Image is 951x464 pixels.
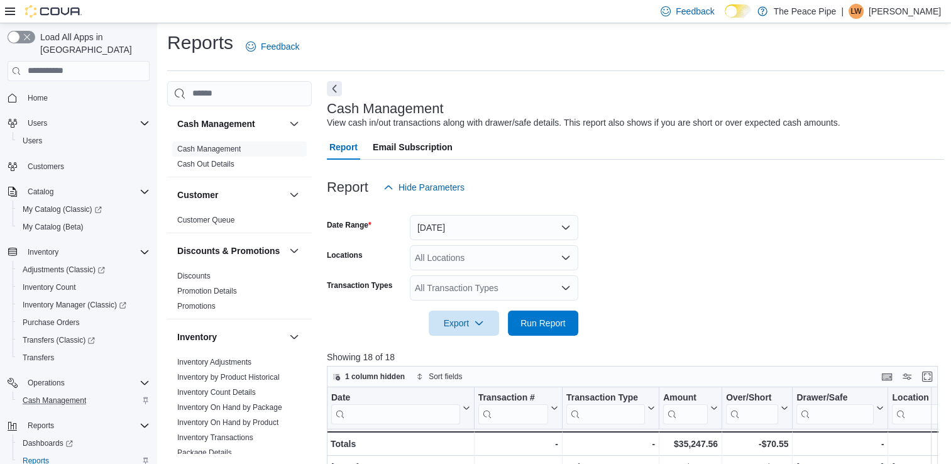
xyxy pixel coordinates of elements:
[13,261,155,279] a: Adjustments (Classic)
[796,392,884,424] button: Drawer/Safe
[177,160,234,168] a: Cash Out Details
[796,392,874,424] div: Drawer/Safe
[13,434,155,452] a: Dashboards
[177,215,234,225] span: Customer Queue
[18,297,131,312] a: Inventory Manager (Classic)
[508,311,578,336] button: Run Report
[331,392,460,404] div: Date
[23,245,63,260] button: Inventory
[796,436,884,451] div: -
[399,181,465,194] span: Hide Parameters
[177,118,284,130] button: Cash Management
[18,280,150,295] span: Inventory Count
[23,438,73,448] span: Dashboards
[13,296,155,314] a: Inventory Manager (Classic)
[177,286,237,296] span: Promotion Details
[841,4,844,19] p: |
[18,133,150,148] span: Users
[566,392,645,404] div: Transaction Type
[13,218,155,236] button: My Catalog (Beta)
[28,378,65,388] span: Operations
[726,392,788,424] button: Over/Short
[725,4,751,18] input: Dark Mode
[13,279,155,296] button: Inventory Count
[28,118,47,128] span: Users
[28,93,48,103] span: Home
[177,118,255,130] h3: Cash Management
[345,372,405,382] span: 1 column hidden
[28,162,64,172] span: Customers
[28,187,53,197] span: Catalog
[13,314,155,331] button: Purchase Orders
[18,350,59,365] a: Transfers
[177,402,282,412] span: Inventory On Hand by Package
[23,159,69,174] a: Customers
[373,135,453,160] span: Email Subscription
[410,215,578,240] button: [DATE]
[177,144,241,154] span: Cash Management
[177,433,253,443] span: Inventory Transactions
[177,331,284,343] button: Inventory
[177,418,278,427] a: Inventory On Hand by Product
[478,392,558,424] button: Transaction #
[23,300,126,310] span: Inventory Manager (Classic)
[566,392,655,424] button: Transaction Type
[478,392,547,424] div: Transaction # URL
[18,436,78,451] a: Dashboards
[774,4,837,19] p: The Peace Pipe
[177,433,253,442] a: Inventory Transactions
[663,392,708,424] div: Amount
[177,388,256,397] a: Inventory Count Details
[287,329,302,345] button: Inventory
[3,89,155,107] button: Home
[177,189,218,201] h3: Customer
[331,436,470,451] div: Totals
[177,159,234,169] span: Cash Out Details
[561,283,571,293] button: Open list of options
[28,421,54,431] span: Reports
[23,184,58,199] button: Catalog
[566,436,655,451] div: -
[177,448,232,458] span: Package Details
[18,219,89,235] a: My Catalog (Beta)
[241,34,304,59] a: Feedback
[726,392,778,404] div: Over/Short
[23,116,150,131] span: Users
[899,369,915,384] button: Display options
[3,374,155,392] button: Operations
[23,395,86,406] span: Cash Management
[23,375,70,390] button: Operations
[28,247,58,257] span: Inventory
[478,392,547,404] div: Transaction #
[520,317,566,329] span: Run Report
[18,202,107,217] a: My Catalog (Classic)
[18,202,150,217] span: My Catalog (Classic)
[23,245,150,260] span: Inventory
[167,141,312,177] div: Cash Management
[35,31,150,56] span: Load All Apps in [GEOGRAPHIC_DATA]
[796,392,874,404] div: Drawer/Safe
[18,219,150,235] span: My Catalog (Beta)
[327,116,840,130] div: View cash in/out transactions along with drawer/safe details. This report also shows if you are s...
[177,189,284,201] button: Customer
[18,315,85,330] a: Purchase Orders
[327,369,410,384] button: 1 column hidden
[3,243,155,261] button: Inventory
[13,392,155,409] button: Cash Management
[561,253,571,263] button: Open list of options
[879,369,894,384] button: Keyboard shortcuts
[18,436,150,451] span: Dashboards
[13,349,155,367] button: Transfers
[478,436,558,451] div: -
[920,369,935,384] button: Enter fullscreen
[566,392,645,424] div: Transaction Type
[177,245,280,257] h3: Discounts & Promotions
[3,183,155,201] button: Catalog
[167,213,312,233] div: Customer
[3,157,155,175] button: Customers
[663,392,708,404] div: Amount
[327,220,371,230] label: Date Range
[23,335,95,345] span: Transfers (Classic)
[167,30,233,55] h1: Reports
